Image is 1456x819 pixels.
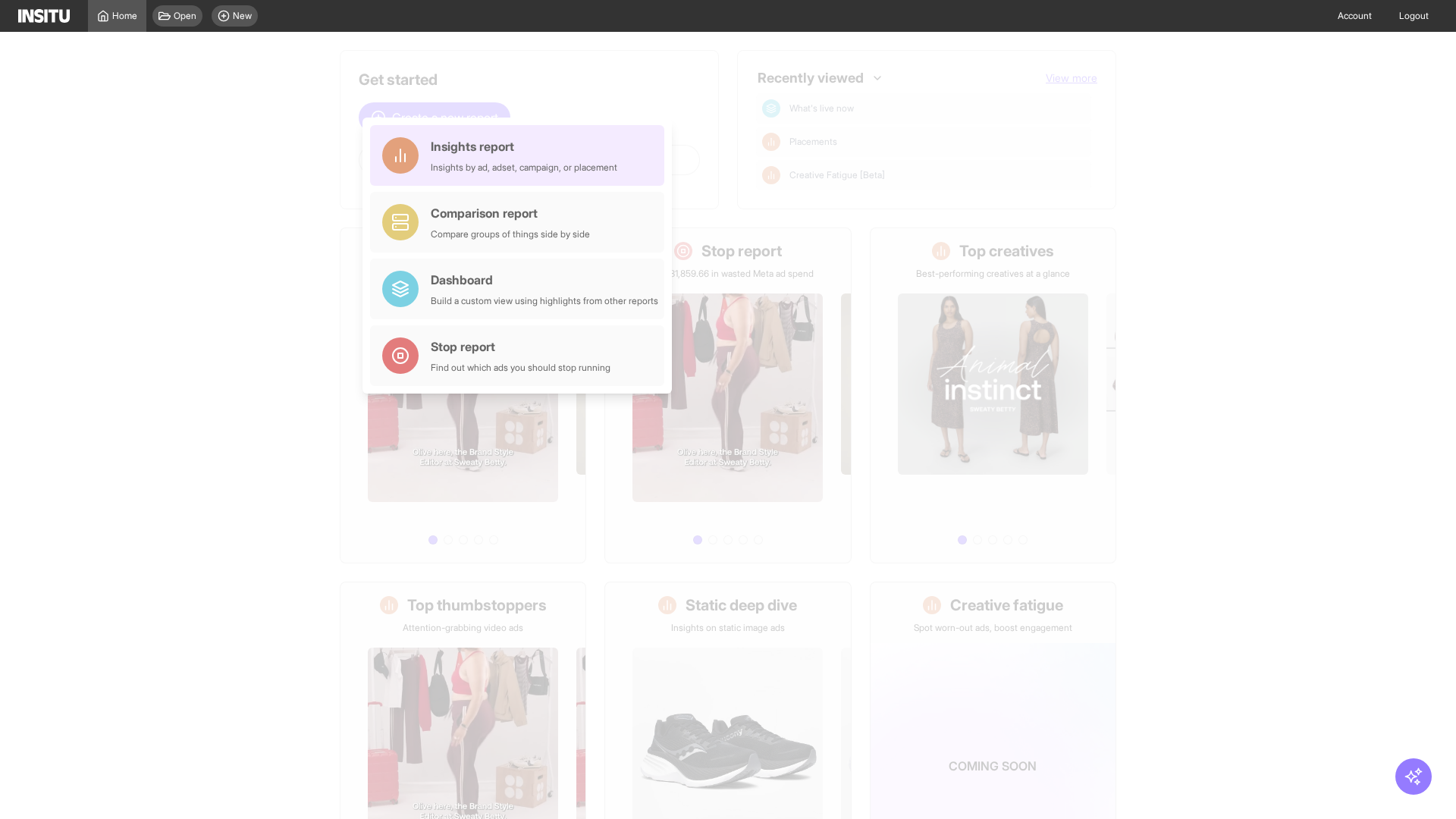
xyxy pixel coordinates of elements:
div: Insights by ad, adset, campaign, or placement [431,162,617,174]
div: Compare groups of things side by side [431,228,590,240]
div: Dashboard [431,271,658,289]
span: Home [112,10,137,22]
span: Open [174,10,196,22]
div: Insights report [431,137,617,155]
div: Find out which ads you should stop running [431,362,610,374]
div: Comparison report [431,204,590,222]
img: Logo [18,9,70,23]
span: New [233,10,252,22]
div: Build a custom view using highlights from other reports [431,295,658,307]
div: Stop report [431,337,610,356]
